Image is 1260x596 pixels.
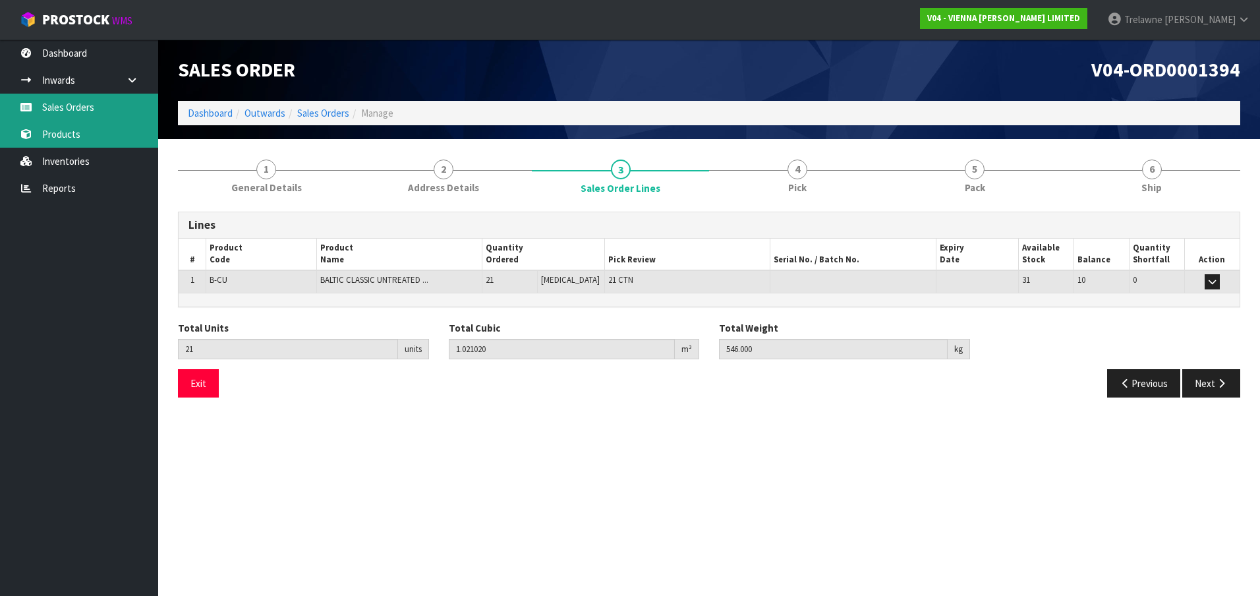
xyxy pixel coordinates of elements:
[449,321,500,335] label: Total Cubic
[178,369,219,398] button: Exit
[787,160,807,179] span: 4
[581,181,660,195] span: Sales Order Lines
[1091,57,1240,82] span: V04-ORD0001394
[675,339,699,360] div: m³
[178,339,398,359] input: Total Units
[231,181,302,194] span: General Details
[179,239,206,270] th: #
[408,181,479,194] span: Address Details
[256,160,276,179] span: 1
[449,339,675,359] input: Total Cubic
[20,11,36,28] img: cube-alt.png
[210,274,227,285] span: B-CU
[1141,181,1162,194] span: Ship
[948,339,970,360] div: kg
[42,11,109,28] span: ProStock
[1107,369,1181,398] button: Previous
[486,274,494,285] span: 21
[927,13,1080,24] strong: V04 - VIENNA [PERSON_NAME] LIMITED
[297,107,349,119] a: Sales Orders
[361,107,393,119] span: Manage
[178,321,229,335] label: Total Units
[608,274,633,285] span: 21 CTN
[178,57,295,82] span: Sales Order
[1164,13,1236,26] span: [PERSON_NAME]
[1182,369,1240,398] button: Next
[112,15,132,27] small: WMS
[611,160,631,179] span: 3
[719,321,778,335] label: Total Weight
[178,202,1240,407] span: Sales Order Lines
[604,239,770,270] th: Pick Review
[482,239,604,270] th: Quantity Ordered
[965,160,985,179] span: 5
[1074,239,1130,270] th: Balance
[1142,160,1162,179] span: 6
[244,107,285,119] a: Outwards
[206,239,317,270] th: Product Code
[788,181,807,194] span: Pick
[1019,239,1074,270] th: Available Stock
[188,219,1230,231] h3: Lines
[320,274,428,285] span: BALTIC CLASSIC UNTREATED ...
[1133,274,1137,285] span: 0
[1184,239,1240,270] th: Action
[316,239,482,270] th: Product Name
[1124,13,1162,26] span: Trelawne
[190,274,194,285] span: 1
[434,160,453,179] span: 2
[541,274,600,285] span: [MEDICAL_DATA]
[398,339,429,360] div: units
[719,339,948,359] input: Total Weight
[188,107,233,119] a: Dashboard
[965,181,985,194] span: Pack
[1129,239,1184,270] th: Quantity Shortfall
[770,239,936,270] th: Serial No. / Batch No.
[1077,274,1085,285] span: 10
[1022,274,1030,285] span: 31
[936,239,1019,270] th: Expiry Date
